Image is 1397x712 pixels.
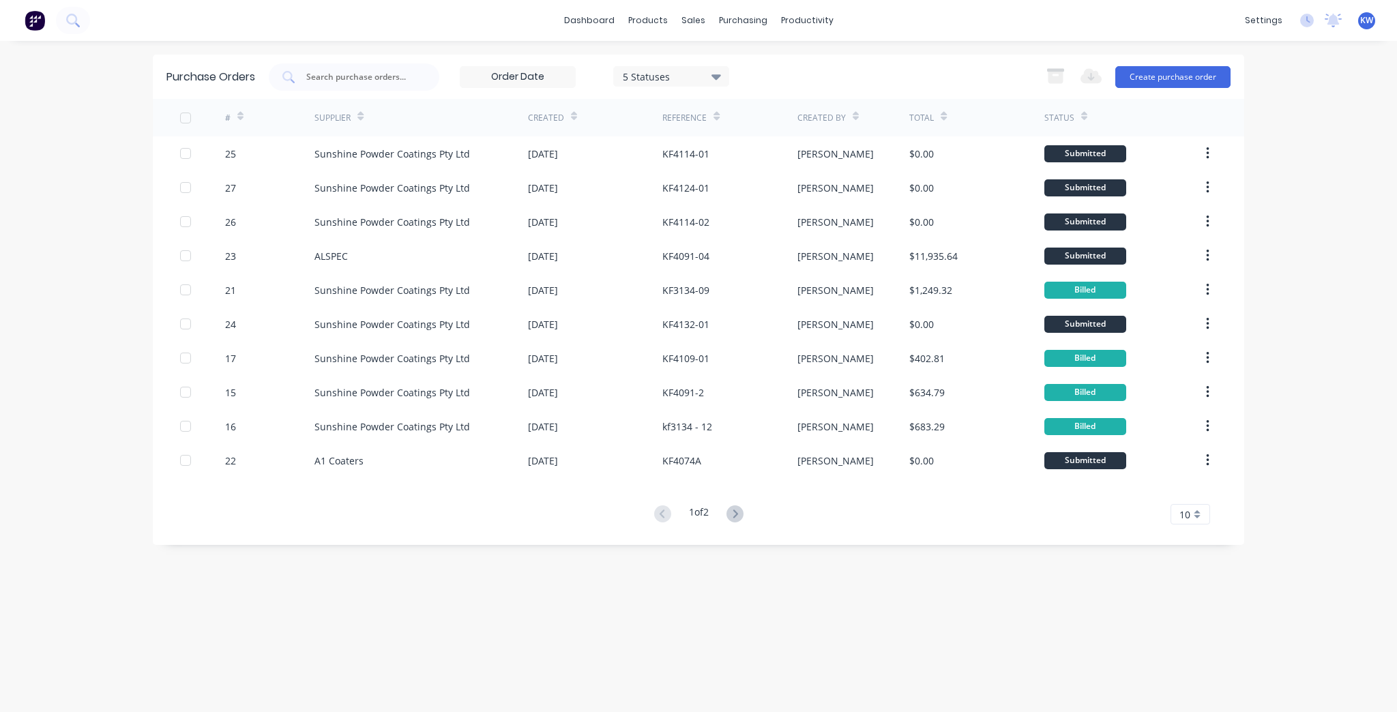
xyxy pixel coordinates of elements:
[662,351,709,366] div: KF4109-01
[797,112,846,124] div: Created By
[797,215,874,229] div: [PERSON_NAME]
[1044,350,1126,367] div: Billed
[314,215,470,229] div: Sunshine Powder Coatings Pty Ltd
[314,454,364,468] div: A1 Coaters
[1044,384,1126,401] div: Billed
[662,181,709,195] div: KF4124-01
[909,112,934,124] div: Total
[797,419,874,434] div: [PERSON_NAME]
[797,147,874,161] div: [PERSON_NAME]
[314,249,348,263] div: ALSPEC
[675,10,712,31] div: sales
[166,69,255,85] div: Purchase Orders
[662,215,709,229] div: KF4114-02
[1238,10,1289,31] div: settings
[909,283,952,297] div: $1,249.32
[314,181,470,195] div: Sunshine Powder Coatings Pty Ltd
[528,112,564,124] div: Created
[314,147,470,161] div: Sunshine Powder Coatings Pty Ltd
[909,385,945,400] div: $634.79
[225,283,236,297] div: 21
[528,215,558,229] div: [DATE]
[797,385,874,400] div: [PERSON_NAME]
[1044,213,1126,231] div: Submitted
[225,351,236,366] div: 17
[528,249,558,263] div: [DATE]
[1044,316,1126,333] div: Submitted
[909,181,934,195] div: $0.00
[528,419,558,434] div: [DATE]
[909,317,934,331] div: $0.00
[528,283,558,297] div: [DATE]
[225,454,236,468] div: 22
[557,10,621,31] a: dashboard
[1044,282,1126,299] div: Billed
[909,249,958,263] div: $11,935.64
[225,419,236,434] div: 16
[797,351,874,366] div: [PERSON_NAME]
[225,112,231,124] div: #
[314,112,351,124] div: Supplier
[662,317,709,331] div: KF4132-01
[797,249,874,263] div: [PERSON_NAME]
[1044,145,1126,162] div: Submitted
[528,351,558,366] div: [DATE]
[797,454,874,468] div: [PERSON_NAME]
[909,351,945,366] div: $402.81
[662,385,704,400] div: KF4091-2
[314,385,470,400] div: Sunshine Powder Coatings Pty Ltd
[662,454,701,468] div: KF4074A
[1360,14,1373,27] span: KW
[1044,112,1074,124] div: Status
[528,454,558,468] div: [DATE]
[528,181,558,195] div: [DATE]
[1179,507,1190,522] span: 10
[689,505,709,524] div: 1 of 2
[225,215,236,229] div: 26
[623,69,720,83] div: 5 Statuses
[797,181,874,195] div: [PERSON_NAME]
[797,283,874,297] div: [PERSON_NAME]
[528,147,558,161] div: [DATE]
[1044,418,1126,435] div: Billed
[225,147,236,161] div: 25
[909,454,934,468] div: $0.00
[225,385,236,400] div: 15
[225,317,236,331] div: 24
[25,10,45,31] img: Factory
[712,10,774,31] div: purchasing
[528,317,558,331] div: [DATE]
[225,181,236,195] div: 27
[1115,66,1231,88] button: Create purchase order
[528,385,558,400] div: [DATE]
[774,10,840,31] div: productivity
[662,112,707,124] div: Reference
[662,249,709,263] div: KF4091-04
[797,317,874,331] div: [PERSON_NAME]
[1044,179,1126,196] div: Submitted
[621,10,675,31] div: products
[305,70,418,84] input: Search purchase orders...
[314,283,470,297] div: Sunshine Powder Coatings Pty Ltd
[909,215,934,229] div: $0.00
[909,419,945,434] div: $683.29
[662,283,709,297] div: KF3134-09
[1044,248,1126,265] div: Submitted
[662,147,709,161] div: KF4114-01
[662,419,712,434] div: kf3134 - 12
[909,147,934,161] div: $0.00
[314,317,470,331] div: Sunshine Powder Coatings Pty Ltd
[314,351,470,366] div: Sunshine Powder Coatings Pty Ltd
[460,67,575,87] input: Order Date
[1044,452,1126,469] div: Submitted
[225,249,236,263] div: 23
[314,419,470,434] div: Sunshine Powder Coatings Pty Ltd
